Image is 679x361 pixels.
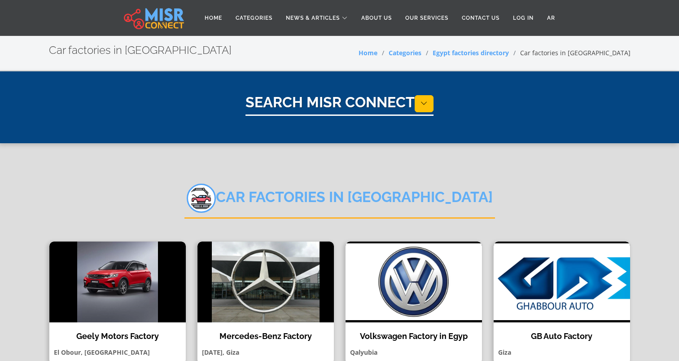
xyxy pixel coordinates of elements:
[509,48,631,57] li: Car factories in [GEOGRAPHIC_DATA]
[500,331,623,341] h4: GB Auto Factory
[540,9,562,26] a: AR
[197,348,334,357] p: [DATE], Giza
[187,184,216,213] img: KcsV4U5bcT0NjSiBF6BW.png
[389,48,421,57] a: Categories
[49,44,232,57] h2: Car factories in [GEOGRAPHIC_DATA]
[359,48,377,57] a: Home
[124,7,184,29] img: main.misr_connect
[455,9,506,26] a: Contact Us
[399,9,455,26] a: Our Services
[352,331,475,341] h4: Volkswagen Factory in Egyp
[494,348,630,357] p: Giza
[494,242,630,322] img: GB Auto Factory
[286,14,340,22] span: News & Articles
[279,9,355,26] a: News & Articles
[346,348,482,357] p: Qalyubia
[506,9,540,26] a: Log in
[184,184,495,219] h2: Car factories in [GEOGRAPHIC_DATA]
[204,331,327,341] h4: Mercedes-Benz Factory
[433,48,509,57] a: Egypt factories directory
[346,242,482,322] img: Volkswagen Factory in Egyp
[49,348,186,357] p: El Obour, [GEOGRAPHIC_DATA]
[245,94,434,116] h1: Search Misr Connect
[198,9,229,26] a: Home
[197,242,334,322] img: Mercedes-Benz Factory
[49,242,186,322] img: Geely Motors Factory
[229,9,279,26] a: Categories
[56,331,179,341] h4: Geely Motors Factory
[355,9,399,26] a: About Us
